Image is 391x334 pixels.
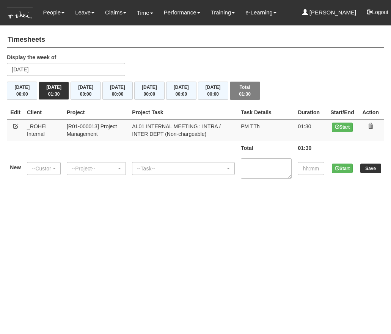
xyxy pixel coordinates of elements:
th: Client [24,106,64,120]
button: [DATE]00:00 [166,82,196,100]
input: hh:mm [298,162,324,175]
a: People [43,4,64,21]
th: Start/End [327,106,357,120]
th: Project [64,106,129,120]
label: New [10,164,21,171]
a: e-Learning [245,4,276,21]
th: Project Task [129,106,238,120]
a: Time [137,4,153,22]
th: Task Details [238,106,295,120]
th: Edit [7,106,24,120]
a: [PERSON_NAME] [302,4,356,21]
div: --Task-- [137,165,225,172]
td: [R01-000013] Project Management [64,119,129,141]
span: 01:30 [48,91,60,97]
input: Save [360,164,381,173]
button: [DATE]00:00 [102,82,133,100]
td: _ROHEI Internal [24,119,64,141]
button: Start [332,123,353,132]
span: 00:00 [175,91,187,97]
button: [DATE]00:00 [7,82,37,100]
button: Total01:30 [230,82,260,100]
td: AL01 INTERNAL MEETING : INTRA / INTER DEPT (Non-chargeable) [129,119,238,141]
a: Claims [105,4,126,21]
div: Timesheet Week Summary [7,82,384,100]
b: Total [241,145,253,151]
button: --Customer-- [27,162,61,175]
td: PM TTh [238,119,295,141]
a: Leave [75,4,94,21]
label: Display the week of [7,54,56,61]
button: [DATE]00:00 [71,82,101,100]
button: [DATE]00:00 [134,82,165,100]
span: 00:00 [80,91,92,97]
div: --Project-- [72,165,116,172]
td: 01:30 [295,119,327,141]
button: --Task-- [132,162,235,175]
span: 01:30 [239,91,251,97]
button: --Project-- [67,162,126,175]
span: 00:00 [144,91,155,97]
h4: Timesheets [7,32,384,48]
span: 00:00 [207,91,219,97]
button: [DATE]01:30 [39,82,69,100]
th: Action [357,106,384,120]
a: Training [211,4,235,21]
span: 00:00 [112,91,124,97]
button: [DATE]00:00 [198,82,228,100]
td: 01:30 [295,141,327,155]
th: Duration [295,106,327,120]
button: Start [332,164,353,173]
a: Performance [164,4,200,21]
div: --Customer-- [32,165,51,172]
span: 00:00 [16,91,28,97]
